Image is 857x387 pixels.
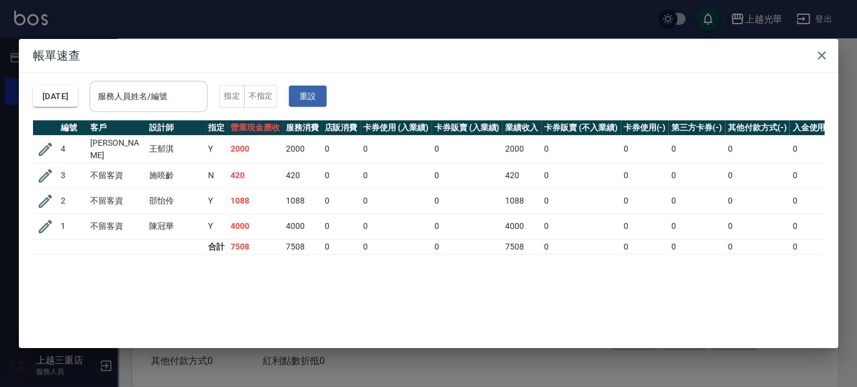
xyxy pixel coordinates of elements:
th: 第三方卡券(-) [668,120,725,136]
td: 1088 [228,188,283,214]
td: 0 [621,239,669,254]
td: 7508 [283,239,322,254]
td: 王郁淇 [146,135,205,163]
td: 1088 [283,188,322,214]
td: 1088 [502,188,541,214]
td: 0 [668,239,725,254]
td: 0 [431,239,503,254]
td: 3 [58,163,87,188]
td: 2 [58,188,87,214]
td: 0 [321,188,360,214]
td: 不留客資 [87,214,146,239]
th: 其他付款方式(-) [725,120,790,136]
td: 0 [668,163,725,188]
td: 2000 [283,135,322,163]
td: 4000 [502,214,541,239]
th: 客戶 [87,120,146,136]
td: 合計 [205,239,228,254]
td: 7508 [502,239,541,254]
td: 2000 [228,135,283,163]
td: 不留客資 [87,163,146,188]
td: Y [205,188,228,214]
td: 陳冠華 [146,214,205,239]
td: 0 [668,188,725,214]
td: 0 [360,214,431,239]
td: 邵怡伶 [146,188,205,214]
th: 編號 [58,120,87,136]
td: 0 [360,239,431,254]
td: 420 [283,163,322,188]
th: 營業現金應收 [228,120,283,136]
th: 卡券販賣 (不入業績) [541,120,620,136]
td: 0 [668,214,725,239]
td: 0 [360,135,431,163]
th: 卡券使用(-) [621,120,669,136]
td: 0 [621,214,669,239]
td: 0 [621,135,669,163]
td: [PERSON_NAME] [87,135,146,163]
button: [DATE] [33,86,78,107]
td: 0 [789,214,838,239]
th: 業績收入 [502,120,541,136]
td: 0 [541,135,620,163]
td: 0 [321,214,360,239]
td: 0 [321,239,360,254]
td: 0 [789,135,838,163]
td: 0 [725,163,790,188]
td: 0 [360,163,431,188]
th: 服務消費 [283,120,322,136]
button: 不指定 [244,85,277,108]
button: 重設 [289,86,327,107]
td: 0 [360,188,431,214]
th: 設計師 [146,120,205,136]
td: 0 [621,188,669,214]
td: 1 [58,214,87,239]
th: 卡券販賣 (入業績) [431,120,503,136]
th: 店販消費 [321,120,360,136]
td: 0 [789,163,838,188]
td: 0 [431,188,503,214]
button: 指定 [219,85,245,108]
td: N [205,163,228,188]
td: 420 [502,163,541,188]
td: 7508 [228,239,283,254]
td: 0 [541,214,620,239]
td: 0 [668,135,725,163]
td: 0 [789,188,838,214]
td: 0 [541,188,620,214]
td: Y [205,135,228,163]
td: 0 [321,135,360,163]
td: 420 [228,163,283,188]
td: 0 [321,163,360,188]
td: 0 [541,239,620,254]
th: 卡券使用 (入業績) [360,120,431,136]
td: 0 [725,214,790,239]
td: 0 [725,135,790,163]
td: 0 [789,239,838,254]
td: 0 [725,188,790,214]
td: 0 [621,163,669,188]
td: Y [205,214,228,239]
h2: 帳單速查 [19,39,838,72]
th: 入金使用(-) [789,120,838,136]
td: 不留客資 [87,188,146,214]
td: 0 [541,163,620,188]
td: 4000 [283,214,322,239]
td: 2000 [502,135,541,163]
td: 0 [431,163,503,188]
td: 施喨齡 [146,163,205,188]
td: 4 [58,135,87,163]
td: 0 [725,239,790,254]
td: 0 [431,214,503,239]
td: 4000 [228,214,283,239]
td: 0 [431,135,503,163]
th: 指定 [205,120,228,136]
